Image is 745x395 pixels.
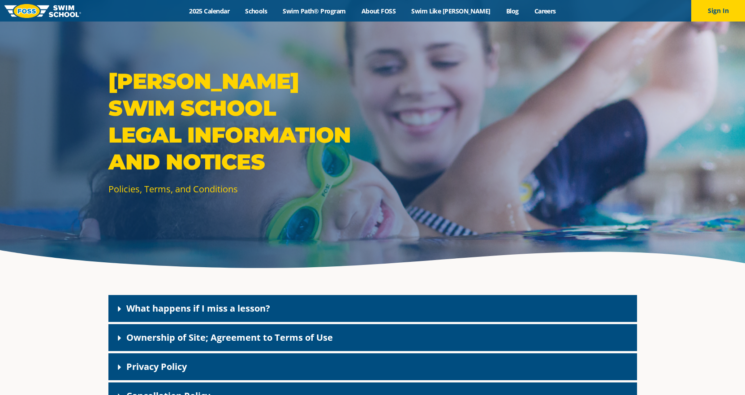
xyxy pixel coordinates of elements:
a: About FOSS [353,7,404,15]
div: What happens if I miss a lesson? [108,295,637,322]
p: [PERSON_NAME] Swim School Legal Information and Notices [108,68,368,175]
div: Ownership of Site; Agreement to Terms of Use [108,324,637,351]
a: Careers [526,7,564,15]
a: Blog [498,7,526,15]
a: 2025 Calendar [181,7,237,15]
a: Swim Like [PERSON_NAME] [404,7,499,15]
a: Schools [237,7,275,15]
p: Policies, Terms, and Conditions [108,182,368,195]
a: Ownership of Site; Agreement to Terms of Use [126,331,333,343]
img: FOSS Swim School Logo [4,4,81,18]
a: Privacy Policy [126,360,187,373]
a: Swim Path® Program [275,7,353,15]
a: What happens if I miss a lesson? [126,302,270,314]
div: Privacy Policy [108,353,637,380]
